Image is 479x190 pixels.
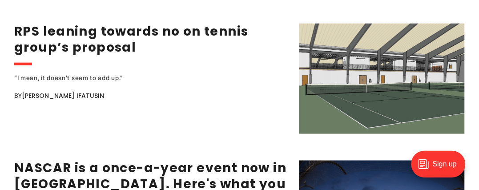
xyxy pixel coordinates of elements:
[22,91,104,100] a: [PERSON_NAME] Ifatusin
[404,146,479,190] iframe: portal-trigger
[14,23,249,56] a: RPS leaning towards no on tennis group’s proposal
[14,73,288,83] div: “I mean, it doesn’t seem to add up.”
[299,24,465,134] img: RPS leaning towards no on tennis group’s proposal
[14,90,288,101] div: By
